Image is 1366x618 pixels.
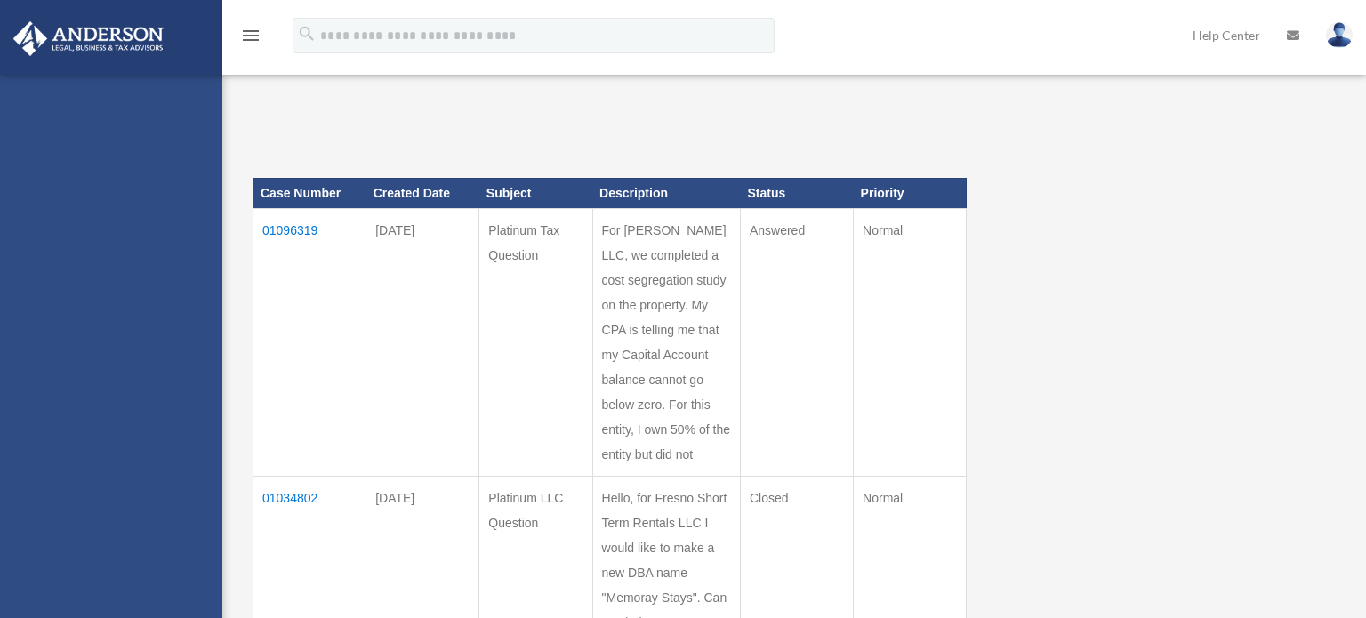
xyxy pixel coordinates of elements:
[854,208,967,476] td: Normal
[854,178,967,208] th: Priority
[1326,22,1353,48] img: User Pic
[8,21,169,56] img: Anderson Advisors Platinum Portal
[592,178,740,208] th: Description
[479,178,592,208] th: Subject
[366,208,479,476] td: [DATE]
[740,178,853,208] th: Status
[253,208,366,476] td: 01096319
[592,208,740,476] td: For [PERSON_NAME] LLC, we completed a cost segregation study on the property. My CPA is telling m...
[479,208,592,476] td: Platinum Tax Question
[240,25,261,46] i: menu
[366,178,479,208] th: Created Date
[740,208,853,476] td: Answered
[297,24,317,44] i: search
[253,178,366,208] th: Case Number
[240,31,261,46] a: menu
